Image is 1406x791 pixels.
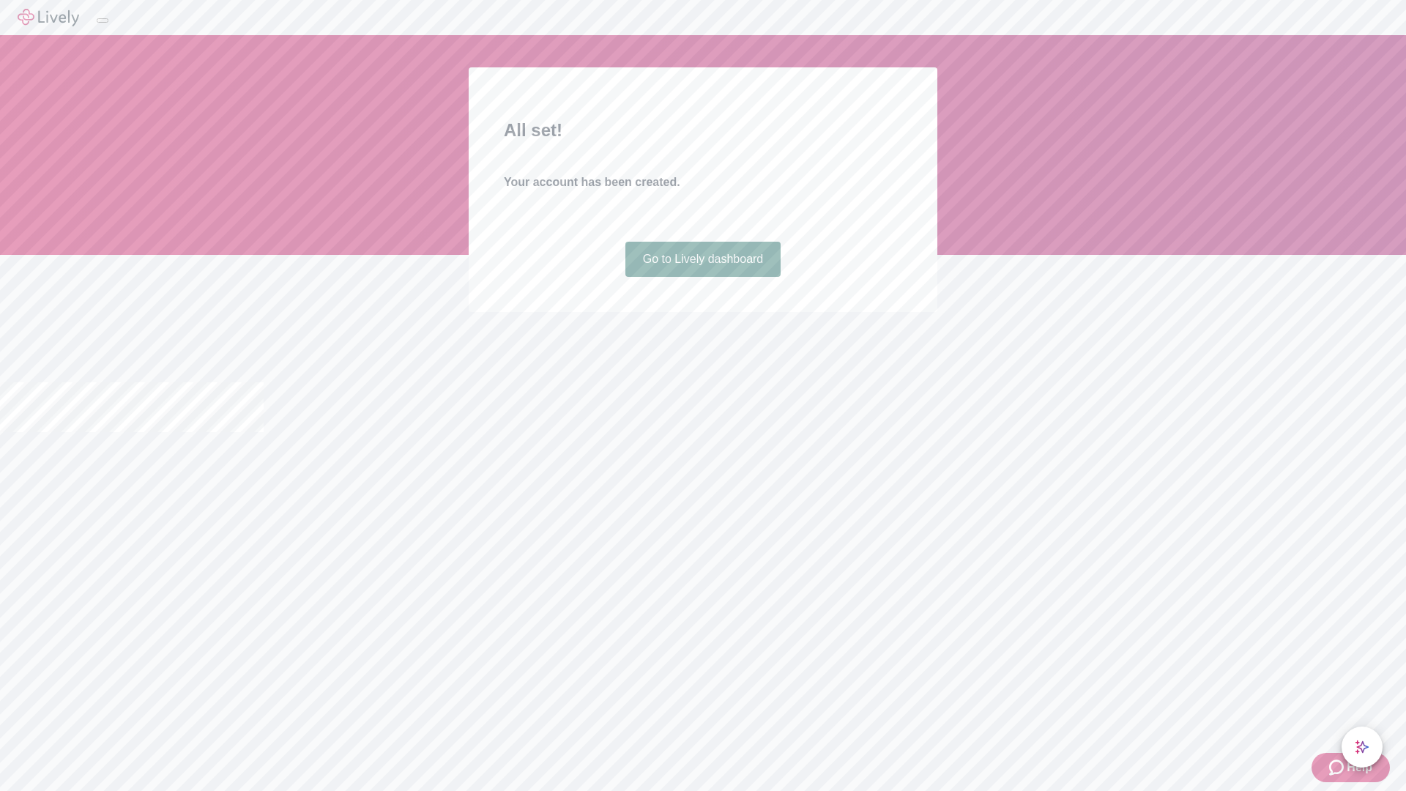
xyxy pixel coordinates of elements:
[18,9,79,26] img: Lively
[97,18,108,23] button: Log out
[1312,753,1390,782] button: Zendesk support iconHelp
[625,242,781,277] a: Go to Lively dashboard
[1355,740,1369,754] svg: Lively AI Assistant
[504,174,902,191] h4: Your account has been created.
[1342,727,1383,768] button: chat
[1329,759,1347,776] svg: Zendesk support icon
[504,117,902,144] h2: All set!
[1347,759,1372,776] span: Help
